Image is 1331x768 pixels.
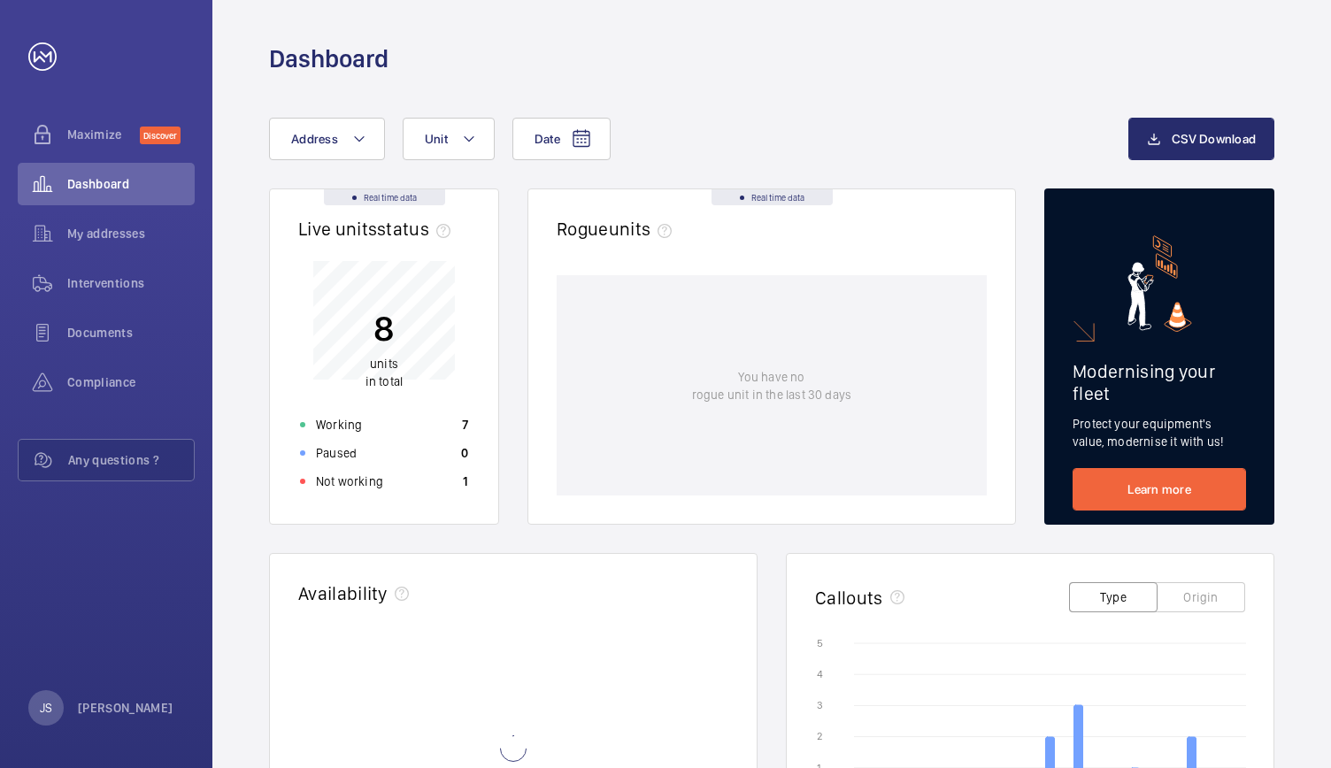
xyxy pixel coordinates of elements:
[1073,468,1246,511] a: Learn more
[712,189,833,205] div: Real time data
[1127,235,1192,332] img: marketing-card.svg
[692,368,851,403] p: You have no rogue unit in the last 30 days
[40,699,52,717] p: JS
[67,175,195,193] span: Dashboard
[1157,582,1245,612] button: Origin
[324,189,445,205] div: Real time data
[1069,582,1158,612] button: Type
[1172,132,1256,146] span: CSV Download
[377,218,458,240] span: status
[535,132,560,146] span: Date
[365,355,403,390] p: in total
[67,274,195,292] span: Interventions
[67,373,195,391] span: Compliance
[512,118,611,160] button: Date
[269,118,385,160] button: Address
[298,218,458,240] h2: Live units
[316,416,362,434] p: Working
[316,444,357,462] p: Paused
[557,218,679,240] h2: Rogue
[1073,360,1246,404] h2: Modernising your fleet
[67,126,140,143] span: Maximize
[463,472,468,490] p: 1
[316,472,383,490] p: Not working
[815,587,883,609] h2: Callouts
[817,668,823,680] text: 4
[817,699,823,711] text: 3
[461,444,468,462] p: 0
[291,132,338,146] span: Address
[1128,118,1274,160] button: CSV Download
[609,218,680,240] span: units
[462,416,468,434] p: 7
[298,582,388,604] h2: Availability
[269,42,389,75] h1: Dashboard
[425,132,448,146] span: Unit
[67,225,195,242] span: My addresses
[817,637,823,649] text: 5
[78,699,173,717] p: [PERSON_NAME]
[68,451,194,469] span: Any questions ?
[365,306,403,350] p: 8
[67,324,195,342] span: Documents
[817,730,822,742] text: 2
[140,127,181,144] span: Discover
[1073,415,1246,450] p: Protect your equipment's value, modernise it with us!
[370,357,398,371] span: units
[403,118,495,160] button: Unit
